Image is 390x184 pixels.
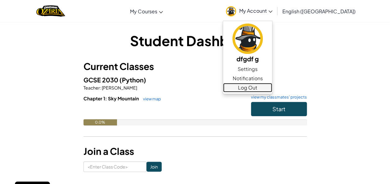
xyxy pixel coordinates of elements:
[232,24,263,54] img: avatar
[119,76,146,84] span: (Python)
[83,119,117,125] div: 0.0%
[279,3,358,20] a: English ([GEOGRAPHIC_DATA])
[239,7,272,14] span: My Account
[36,5,65,17] img: Home
[130,8,157,15] span: My Courses
[100,85,101,90] span: :
[251,102,307,116] button: Start
[226,6,236,16] img: avatar
[127,3,166,20] a: My Courses
[223,23,272,64] a: dfgdf g
[83,144,307,158] h3: Join a Class
[223,64,272,74] a: Settings
[272,105,285,112] span: Start
[83,31,307,50] h1: Student Dashboard
[233,75,263,82] span: Notifications
[83,59,307,73] h3: Current Classes
[101,85,137,90] span: [PERSON_NAME]
[223,74,272,83] a: Notifications
[83,95,140,101] span: Chapter 1: Sky Mountain
[223,1,276,21] a: My Account
[36,5,65,17] a: Ozaria by CodeCombat logo
[83,85,100,90] span: Teacher
[146,162,162,172] input: Join
[282,8,355,15] span: English ([GEOGRAPHIC_DATA])
[83,76,119,84] span: GCSE 2030
[83,161,146,172] input: <Enter Class Code>
[248,95,307,99] a: view my classmates' projects
[223,83,272,92] a: Log Out
[140,96,161,101] a: view map
[229,54,266,64] h5: dfgdf g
